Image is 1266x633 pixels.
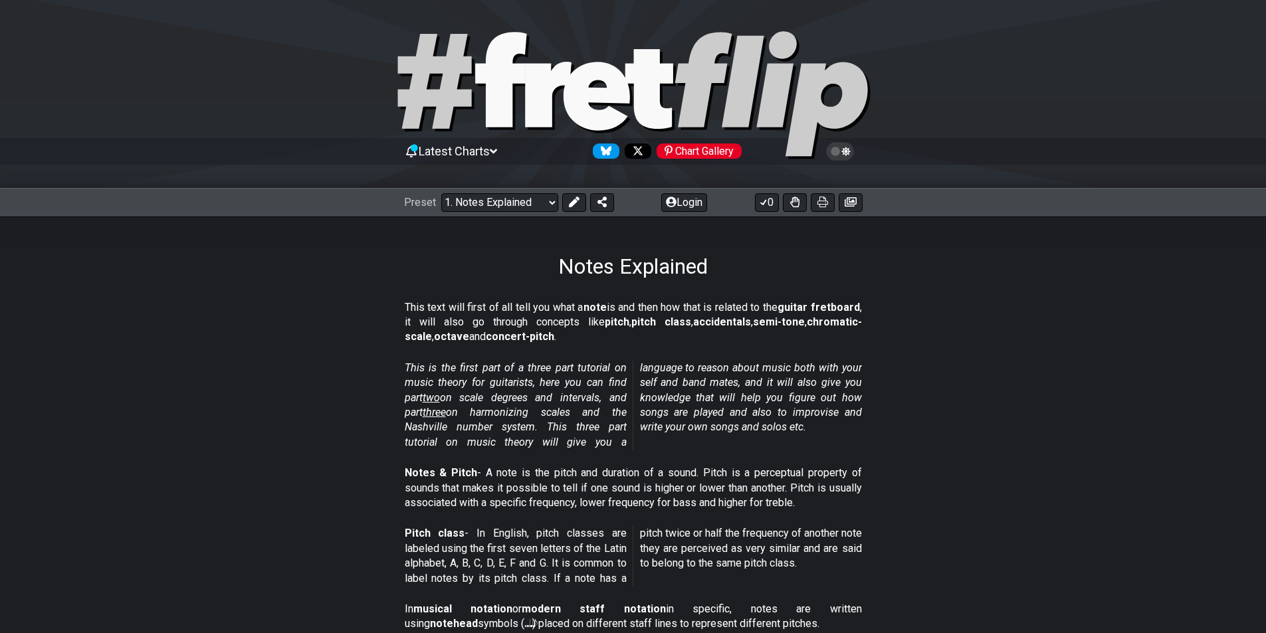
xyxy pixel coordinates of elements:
strong: pitch [605,316,629,328]
strong: Pitch class [405,527,465,539]
button: Edit Preset [562,193,586,212]
a: Follow #fretflip at X [619,143,651,159]
select: Preset [441,193,558,212]
strong: octave [434,330,469,343]
strong: musical notation [413,602,512,615]
div: Chart Gallery [657,143,742,159]
strong: modern staff notation [522,602,666,615]
p: - In English, pitch classes are labeled using the first seven letters of the Latin alphabet, A, B... [405,526,862,586]
span: three [423,406,446,418]
span: Toggle light / dark theme [833,145,848,157]
em: This is the first part of a three part tutorial on music theory for guitarists, here you can find... [405,361,862,448]
strong: notehead [430,617,478,630]
button: Toggle Dexterity for all fretkits [783,193,807,212]
strong: accidentals [693,316,751,328]
a: #fretflip at Pinterest [651,143,742,159]
strong: Notes & Pitch [405,466,477,479]
p: This text will first of all tell you what a is and then how that is related to the , it will also... [405,300,862,345]
button: Print [811,193,835,212]
p: - A note is the pitch and duration of a sound. Pitch is a perceptual property of sounds that make... [405,466,862,510]
strong: concert-pitch [486,330,554,343]
button: Share Preset [590,193,614,212]
button: Create image [839,193,863,212]
span: two [423,391,440,404]
span: Latest Charts [419,144,490,158]
a: Follow #fretflip at Bluesky [587,143,619,159]
p: In or in specific, notes are written using symbols (𝅝 𝅗𝅥 𝅘𝅥 𝅘𝅥𝅮) placed on different staff lines to r... [405,602,862,632]
strong: pitch class [631,316,691,328]
h1: Notes Explained [558,254,708,279]
strong: semi-tone [753,316,805,328]
button: Login [661,193,707,212]
strong: note [583,301,607,314]
strong: guitar fretboard [778,301,860,314]
span: Preset [404,196,436,209]
button: 0 [755,193,779,212]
